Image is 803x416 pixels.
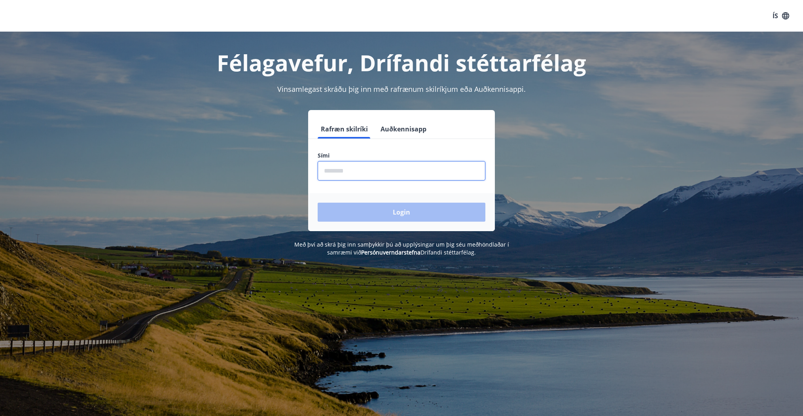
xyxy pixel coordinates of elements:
[294,241,509,256] span: Með því að skrá þig inn samþykkir þú að upplýsingar um þig séu meðhöndlaðar í samræmi við Drífand...
[126,47,677,78] h1: Félagavefur, Drífandi stéttarfélag
[361,249,420,256] a: Persónuverndarstefna
[377,120,430,139] button: Auðkennisapp
[318,152,485,160] label: Sími
[318,120,371,139] button: Rafræn skilríki
[768,9,794,23] button: ÍS
[277,84,526,94] span: Vinsamlegast skráðu þig inn með rafrænum skilríkjum eða Auðkennisappi.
